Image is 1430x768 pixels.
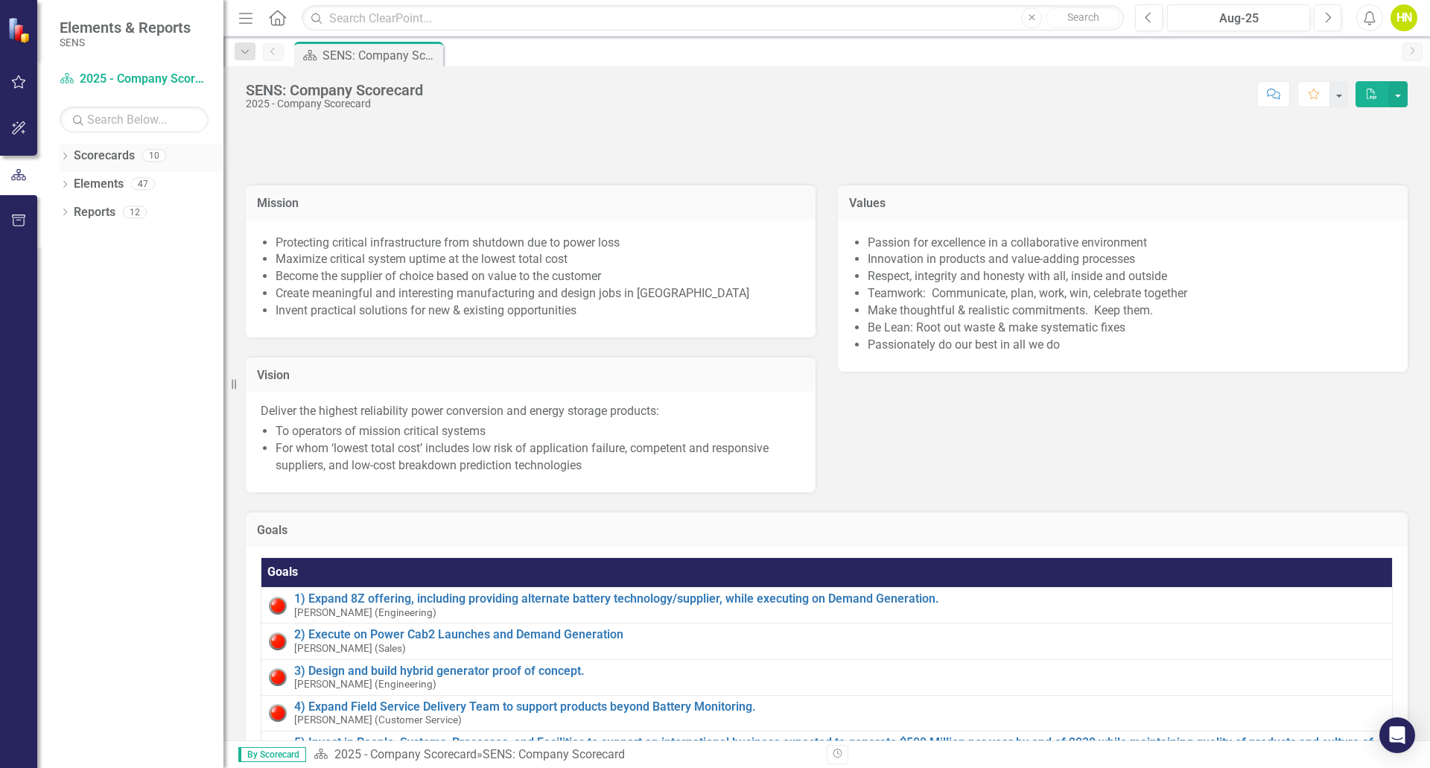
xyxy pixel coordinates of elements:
[1172,10,1305,28] div: Aug-25
[294,736,1385,762] a: 5) Invest in People, Systems, Processes, and Facilities to support an international business expe...
[269,632,287,650] img: Red: Critical Issues/Off-Track
[294,700,1385,714] a: 4) Expand Field Service Delivery Team to support products beyond Battery Monitoring.
[60,107,209,133] input: Search Below...
[849,197,1396,210] h3: Values
[276,251,801,268] li: Maximize critical system uptime at the lowest total cost
[261,403,801,420] p: Deliver the highest reliability power conversion and energy storage products:
[7,17,34,43] img: ClearPoint Strategy
[257,524,1396,537] h3: Goals
[483,747,625,761] div: SENS: Company Scorecard
[294,714,462,726] small: [PERSON_NAME] (Customer Service)
[302,5,1124,31] input: Search ClearPoint...
[294,664,1385,678] a: 3) Design and build hybrid generator proof of concept.
[868,285,1393,302] li: Teamwork: Communicate, plan, work, win, celebrate together
[276,440,801,475] li: For whom ‘lowest total cost’ includes low risk of application failure, competent and responsive s...
[60,37,191,48] small: SENS
[74,147,135,165] a: Scorecards
[868,320,1393,337] li: Be Lean: Root out waste & make systematic fixes
[322,46,439,65] div: SENS: Company Scorecard
[294,628,1385,641] a: 2) Execute on Power Cab2 Launches and Demand Generation
[868,302,1393,320] li: Make thoughtful & realistic commitments. Keep them.
[257,197,804,210] h3: Mission
[257,369,804,382] h3: Vision
[276,235,801,252] li: Protecting critical infrastructure from shutdown due to power loss
[1046,7,1120,28] button: Search
[1379,717,1415,753] div: Open Intercom Messenger
[868,337,1393,354] li: Passionately do our best in all we do
[334,747,477,761] a: 2025 - Company Scorecard
[269,704,287,722] img: Red: Critical Issues/Off-Track
[269,668,287,686] img: Red: Critical Issues/Off-Track
[294,592,1385,606] a: 1) Expand 8Z offering, including providing alternate battery technology/supplier, while executing...
[246,98,423,110] div: 2025 - Company Scorecard
[276,268,801,285] li: Become the supplier of choice based on value to the customer
[131,178,155,191] div: 47
[276,423,801,440] li: To operators of mission critical systems
[142,150,166,162] div: 10
[868,268,1393,285] li: Respect, integrity and honesty with all, inside and outside
[246,82,423,98] div: SENS: Company Scorecard
[294,643,406,654] small: [PERSON_NAME] (Sales)
[60,71,209,88] a: 2025 - Company Scorecard
[74,204,115,221] a: Reports
[238,747,306,762] span: By Scorecard
[269,597,287,615] img: Red: Critical Issues/Off-Track
[868,235,1393,252] li: Passion for excellence in a collaborative environment
[123,206,147,218] div: 12
[60,19,191,37] span: Elements & Reports
[1067,11,1099,23] span: Search
[1391,4,1417,31] button: HN
[294,679,436,690] small: [PERSON_NAME] (Engineering)
[276,302,801,320] li: Invent practical solutions for new & existing opportunities
[314,746,816,764] div: »
[276,285,801,302] li: Create meaningful and interesting manufacturing and design jobs in [GEOGRAPHIC_DATA]
[294,607,436,618] small: [PERSON_NAME] (Engineering)
[1167,4,1310,31] button: Aug-25
[74,176,124,193] a: Elements
[868,251,1393,268] li: Innovation in products and value-adding processes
